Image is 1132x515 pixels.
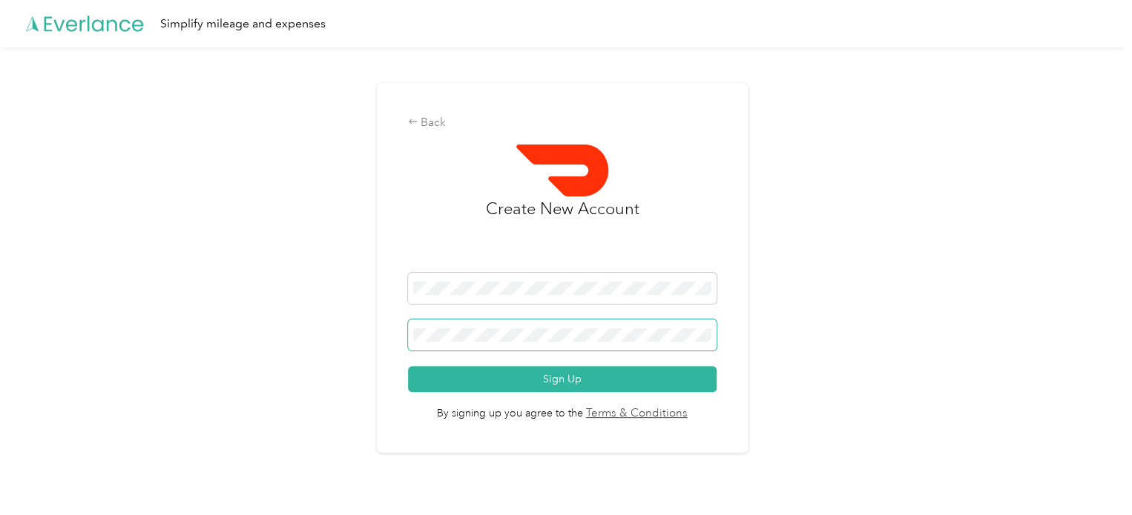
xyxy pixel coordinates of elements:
[516,144,609,196] img: Everlance for Dashers logo
[583,405,688,422] a: Terms & Conditions
[160,15,326,33] div: Simplify mileage and expenses
[408,366,717,392] button: Sign Up
[408,392,717,422] span: By signing up you agree to the
[486,196,639,273] h3: Create New Account
[408,114,717,132] div: Back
